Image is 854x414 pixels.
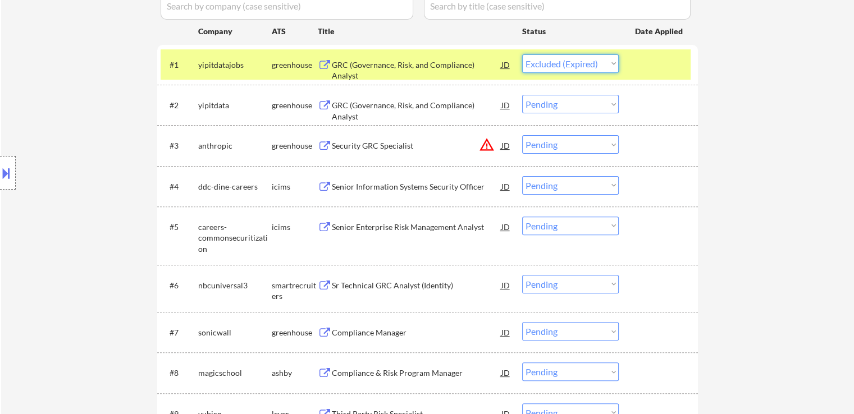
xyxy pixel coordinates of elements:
div: JD [500,275,512,295]
div: JD [500,322,512,342]
div: JD [500,176,512,196]
div: JD [500,362,512,383]
div: yipitdatajobs [198,59,272,71]
div: #6 [170,280,189,291]
div: magicschool [198,367,272,379]
div: icims [272,222,318,233]
div: careers-commonsecuritization [198,222,272,255]
div: Compliance Manager [332,327,501,338]
div: Compliance & Risk Program Manager [332,367,501,379]
div: greenhouse [272,140,318,151]
div: Status [522,21,619,41]
div: greenhouse [272,327,318,338]
div: nbcuniversal3 [198,280,272,291]
div: #7 [170,327,189,338]
div: JD [500,135,512,155]
div: ddc-dine-careers [198,181,272,192]
div: sonicwall [198,327,272,338]
div: greenhouse [272,100,318,111]
div: JD [500,95,512,115]
div: Date Applied [635,26,684,37]
div: GRC (Governance, Risk, and Compliance) Analyst [332,100,501,122]
button: warning_amber [479,137,495,153]
div: Senior Information Systems Security Officer [332,181,501,192]
div: greenhouse [272,59,318,71]
div: Security GRC Specialist [332,140,501,151]
div: Senior Enterprise Risk Management Analyst [332,222,501,233]
div: Title [318,26,512,37]
div: #1 [170,59,189,71]
div: anthropic [198,140,272,151]
div: #8 [170,367,189,379]
div: yipitdata [198,100,272,111]
div: JD [500,54,512,75]
div: icims [272,181,318,192]
div: ashby [272,367,318,379]
div: JD [500,217,512,237]
div: Sr Technical GRC Analyst (Identity) [332,280,501,291]
div: smartrecruiters [272,280,318,302]
div: GRC (Governance, Risk, and Compliance) Analyst [332,59,501,81]
div: Company [198,26,272,37]
div: ATS [272,26,318,37]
